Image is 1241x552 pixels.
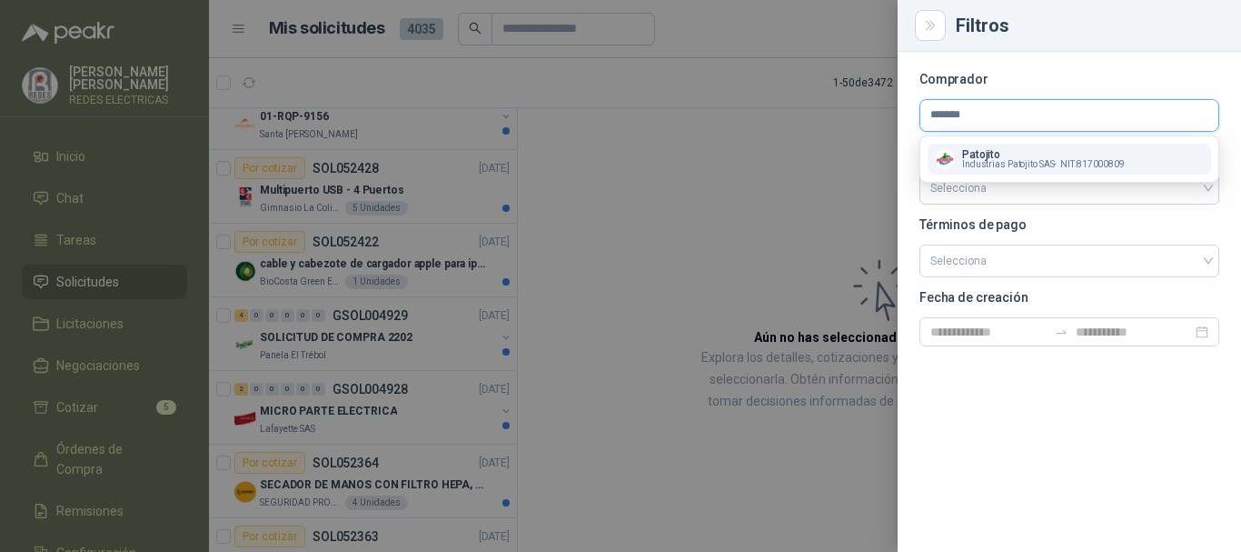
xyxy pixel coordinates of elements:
[919,15,941,36] button: Close
[1054,325,1068,339] span: to
[919,219,1219,230] p: Términos de pago
[962,149,1125,160] p: Patojito
[935,149,955,169] img: Company Logo
[928,144,1211,175] button: Company LogoPatojitoIndustrias Patojito SAS-NIT:817000809
[1054,325,1068,339] span: swap-right
[1060,160,1125,169] span: NIT : 817000809
[962,160,1057,169] span: Industrias Patojito SAS -
[956,16,1219,35] div: Filtros
[919,74,1219,85] p: Comprador
[919,292,1219,303] p: Fecha de creación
